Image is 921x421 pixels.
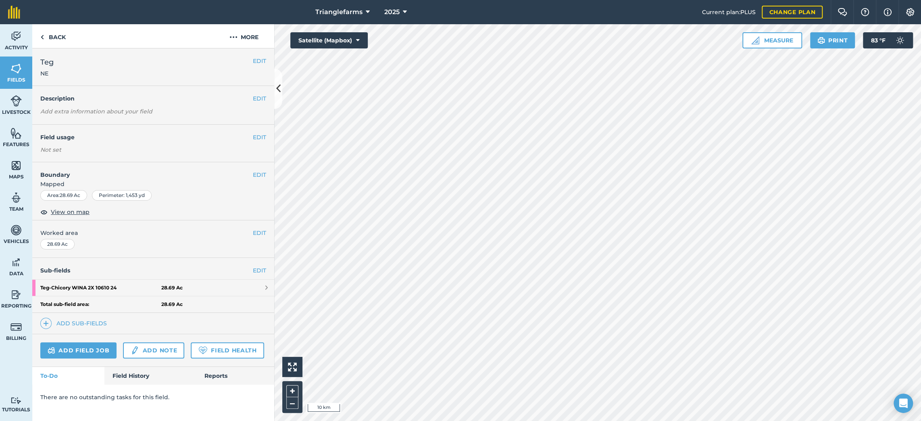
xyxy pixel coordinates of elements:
span: Current plan : PLUS [702,8,755,17]
a: Reports [196,367,274,385]
button: EDIT [253,57,266,65]
strong: Teg - Chicory WINA 2X 10610 24 [40,280,161,296]
img: svg+xml;base64,PD94bWwgdmVyc2lvbj0iMS4wIiBlbmNvZGluZz0idXRmLTgiPz4KPCEtLSBHZW5lcmF0b3I6IEFkb2JlIE... [10,256,22,268]
span: 2025 [384,7,400,17]
button: EDIT [253,228,266,237]
img: Two speech bubbles overlapping with the left bubble in the forefront [838,8,847,16]
p: There are no outstanding tasks for this field. [40,393,266,402]
button: Satellite (Mapbox) [290,32,368,48]
img: svg+xml;base64,PD94bWwgdmVyc2lvbj0iMS4wIiBlbmNvZGluZz0idXRmLTgiPz4KPCEtLSBHZW5lcmF0b3I6IEFkb2JlIE... [10,321,22,333]
a: To-Do [32,367,104,385]
a: Field Health [191,342,264,358]
a: Teg-Chicory WINA 2X 10610 2428.69 Ac [32,280,274,296]
button: EDIT [253,170,266,179]
a: Add note [123,342,184,358]
span: Teg [40,57,54,68]
button: – [286,397,298,409]
a: Change plan [762,6,823,19]
img: fieldmargin Logo [8,6,20,19]
img: svg+xml;base64,PD94bWwgdmVyc2lvbj0iMS4wIiBlbmNvZGluZz0idXRmLTgiPz4KPCEtLSBHZW5lcmF0b3I6IEFkb2JlIE... [10,95,22,107]
div: Not set [40,146,266,154]
button: Print [810,32,855,48]
button: EDIT [253,133,266,142]
button: More [214,24,274,48]
div: Area : 28.69 Ac [40,190,87,201]
strong: 28.69 Ac [161,285,183,291]
a: Add field job [40,342,117,358]
img: svg+xml;base64,PHN2ZyB4bWxucz0iaHR0cDovL3d3dy53My5vcmcvMjAwMC9zdmciIHdpZHRoPSI1NiIgaGVpZ2h0PSI2MC... [10,127,22,139]
h4: Description [40,94,266,103]
h4: Field usage [40,133,253,142]
button: Measure [742,32,802,48]
span: Worked area [40,228,266,237]
span: Mapped [32,180,274,189]
img: svg+xml;base64,PHN2ZyB4bWxucz0iaHR0cDovL3d3dy53My5vcmcvMjAwMC9zdmciIHdpZHRoPSIxNCIgaGVpZ2h0PSIyNC... [43,318,49,328]
img: svg+xml;base64,PD94bWwgdmVyc2lvbj0iMS4wIiBlbmNvZGluZz0idXRmLTgiPz4KPCEtLSBHZW5lcmF0b3I6IEFkb2JlIE... [10,397,22,404]
img: svg+xml;base64,PHN2ZyB4bWxucz0iaHR0cDovL3d3dy53My5vcmcvMjAwMC9zdmciIHdpZHRoPSIxOCIgaGVpZ2h0PSIyNC... [40,207,48,217]
img: Ruler icon [751,36,759,44]
div: 28.69 Ac [40,239,75,249]
div: Open Intercom Messenger [894,394,913,413]
button: View on map [40,207,90,217]
img: svg+xml;base64,PHN2ZyB4bWxucz0iaHR0cDovL3d3dy53My5vcmcvMjAwMC9zdmciIHdpZHRoPSIyMCIgaGVpZ2h0PSIyNC... [229,32,238,42]
img: svg+xml;base64,PHN2ZyB4bWxucz0iaHR0cDovL3d3dy53My5vcmcvMjAwMC9zdmciIHdpZHRoPSI1NiIgaGVpZ2h0PSI2MC... [10,63,22,75]
button: 83 °F [863,32,913,48]
span: NE [40,69,54,77]
img: Four arrows, one pointing top left, one top right, one bottom right and the last bottom left [288,362,297,371]
a: EDIT [253,266,266,275]
a: Back [32,24,74,48]
img: svg+xml;base64,PD94bWwgdmVyc2lvbj0iMS4wIiBlbmNvZGluZz0idXRmLTgiPz4KPCEtLSBHZW5lcmF0b3I6IEFkb2JlIE... [10,30,22,42]
h4: Boundary [32,162,253,179]
em: Add extra information about your field [40,108,152,115]
div: Perimeter : 1,453 yd [92,190,152,201]
span: View on map [51,207,90,216]
span: Trianglefarms [315,7,363,17]
img: A question mark icon [860,8,870,16]
span: 83 ° F [871,32,886,48]
img: svg+xml;base64,PHN2ZyB4bWxucz0iaHR0cDovL3d3dy53My5vcmcvMjAwMC9zdmciIHdpZHRoPSIxOSIgaGVpZ2h0PSIyNC... [817,36,825,45]
img: svg+xml;base64,PHN2ZyB4bWxucz0iaHR0cDovL3d3dy53My5vcmcvMjAwMC9zdmciIHdpZHRoPSI5IiBoZWlnaHQ9IjI0Ii... [40,32,44,42]
img: svg+xml;base64,PD94bWwgdmVyc2lvbj0iMS4wIiBlbmNvZGluZz0idXRmLTgiPz4KPCEtLSBHZW5lcmF0b3I6IEFkb2JlIE... [10,224,22,236]
button: EDIT [253,94,266,103]
img: svg+xml;base64,PD94bWwgdmVyc2lvbj0iMS4wIiBlbmNvZGluZz0idXRmLTgiPz4KPCEtLSBHZW5lcmF0b3I6IEFkb2JlIE... [130,346,139,355]
strong: 28.69 Ac [161,301,183,308]
img: svg+xml;base64,PHN2ZyB4bWxucz0iaHR0cDovL3d3dy53My5vcmcvMjAwMC9zdmciIHdpZHRoPSI1NiIgaGVpZ2h0PSI2MC... [10,159,22,172]
img: svg+xml;base64,PD94bWwgdmVyc2lvbj0iMS4wIiBlbmNvZGluZz0idXRmLTgiPz4KPCEtLSBHZW5lcmF0b3I6IEFkb2JlIE... [10,289,22,301]
strong: Total sub-field area: [40,301,161,308]
h4: Sub-fields [32,266,274,275]
img: svg+xml;base64,PD94bWwgdmVyc2lvbj0iMS4wIiBlbmNvZGluZz0idXRmLTgiPz4KPCEtLSBHZW5lcmF0b3I6IEFkb2JlIE... [892,32,908,48]
button: + [286,385,298,397]
a: Field History [104,367,196,385]
img: A cog icon [905,8,915,16]
img: svg+xml;base64,PD94bWwgdmVyc2lvbj0iMS4wIiBlbmNvZGluZz0idXRmLTgiPz4KPCEtLSBHZW5lcmF0b3I6IEFkb2JlIE... [10,192,22,204]
img: svg+xml;base64,PHN2ZyB4bWxucz0iaHR0cDovL3d3dy53My5vcmcvMjAwMC9zdmciIHdpZHRoPSIxNyIgaGVpZ2h0PSIxNy... [883,7,892,17]
img: svg+xml;base64,PD94bWwgdmVyc2lvbj0iMS4wIiBlbmNvZGluZz0idXRmLTgiPz4KPCEtLSBHZW5lcmF0b3I6IEFkb2JlIE... [48,346,55,355]
a: Add sub-fields [40,318,110,329]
